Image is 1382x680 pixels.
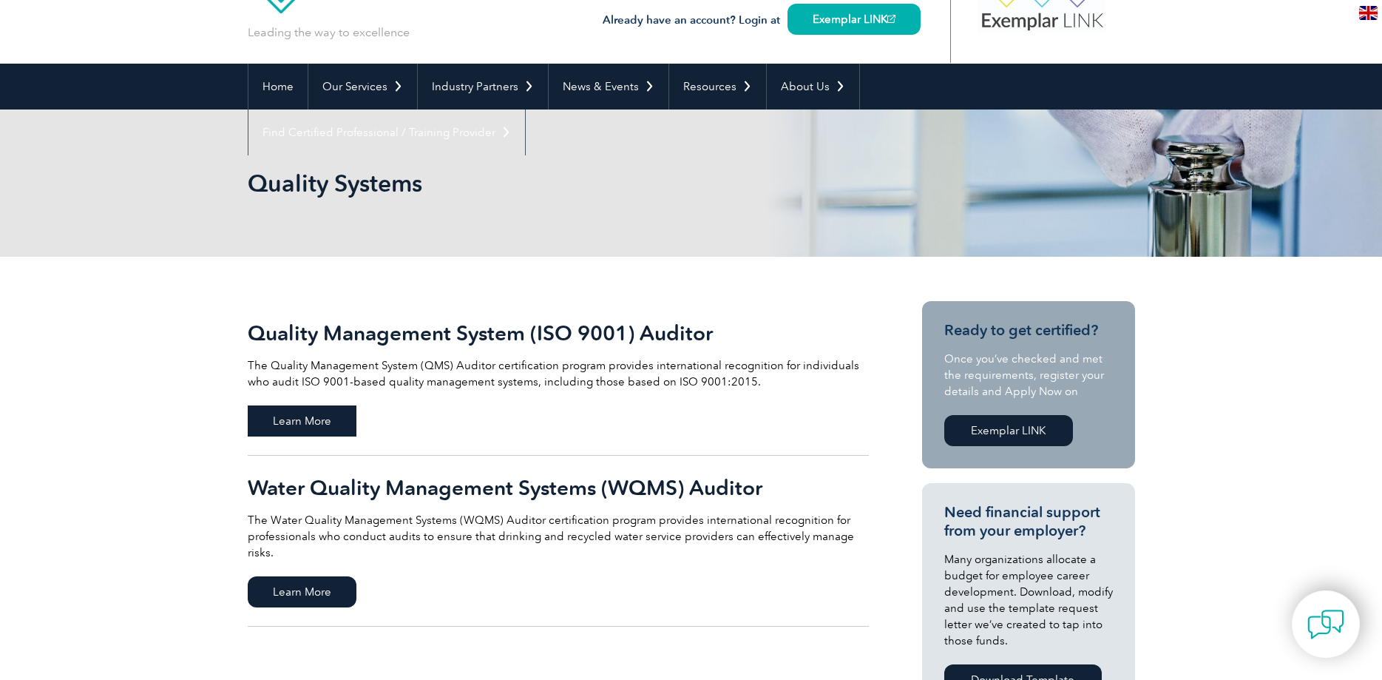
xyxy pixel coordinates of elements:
h2: Water Quality Management Systems (WQMS) Auditor [248,476,869,499]
img: en [1359,6,1378,20]
h3: Ready to get certified? [944,321,1113,340]
p: The Quality Management System (QMS) Auditor certification program provides international recognit... [248,357,869,390]
h1: Quality Systems [248,169,816,198]
a: Find Certified Professional / Training Provider [248,110,525,155]
a: Exemplar LINK [944,415,1073,446]
a: Industry Partners [418,64,548,110]
a: Resources [669,64,766,110]
h2: Quality Management System (ISO 9001) Auditor [248,321,869,345]
p: Many organizations allocate a budget for employee career development. Download, modify and use th... [944,551,1113,649]
a: News & Events [549,64,668,110]
img: open_square.png [887,15,895,23]
p: Leading the way to excellence [248,24,410,41]
a: Quality Management System (ISO 9001) Auditor The Quality Management System (QMS) Auditor certific... [248,301,869,456]
h3: Already have an account? Login at [603,11,921,30]
span: Learn More [248,405,356,437]
a: About Us [767,64,859,110]
a: Home [248,64,308,110]
a: Water Quality Management Systems (WQMS) Auditor The Water Quality Management Systems (WQMS) Audit... [248,456,869,627]
a: Exemplar LINK [787,4,921,35]
a: Our Services [308,64,417,110]
span: Learn More [248,576,356,607]
p: Once you’ve checked and met the requirements, register your details and Apply Now on [944,351,1113,400]
p: The Water Quality Management Systems (WQMS) Auditor certification program provides international ... [248,512,869,561]
h3: Need financial support from your employer? [944,503,1113,540]
img: contact-chat.png [1307,606,1344,643]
